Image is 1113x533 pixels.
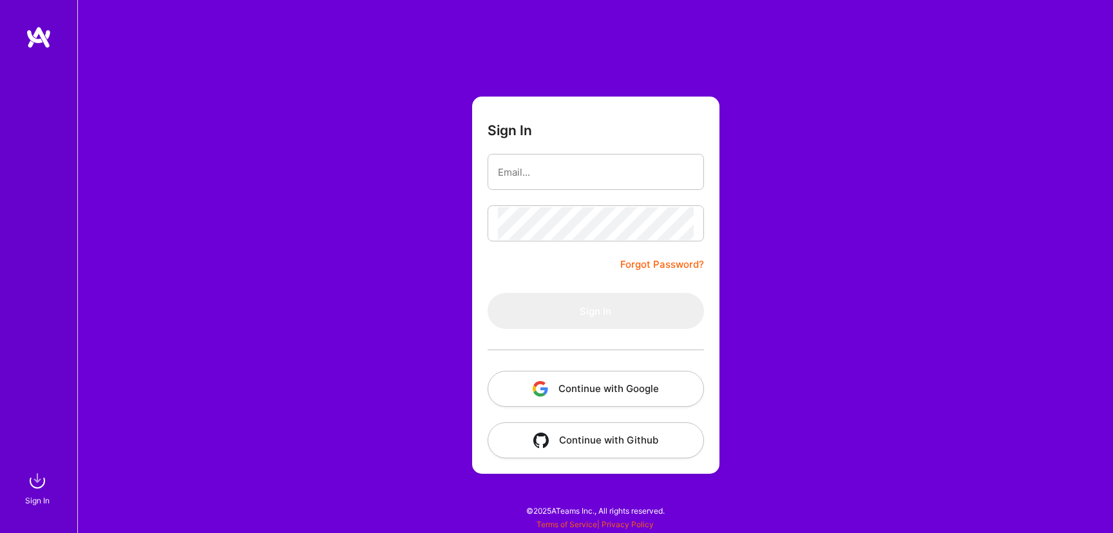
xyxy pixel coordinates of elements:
[25,494,50,507] div: Sign In
[27,468,50,507] a: sign inSign In
[533,381,548,397] img: icon
[498,156,694,189] input: Email...
[26,26,52,49] img: logo
[488,371,704,407] button: Continue with Google
[488,422,704,458] button: Continue with Github
[488,293,704,329] button: Sign In
[533,433,549,448] img: icon
[537,519,654,529] span: |
[488,122,532,138] h3: Sign In
[537,519,597,529] a: Terms of Service
[620,257,704,272] a: Forgot Password?
[77,494,1113,527] div: © 2025 ATeams Inc., All rights reserved.
[24,468,50,494] img: sign in
[602,519,654,529] a: Privacy Policy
